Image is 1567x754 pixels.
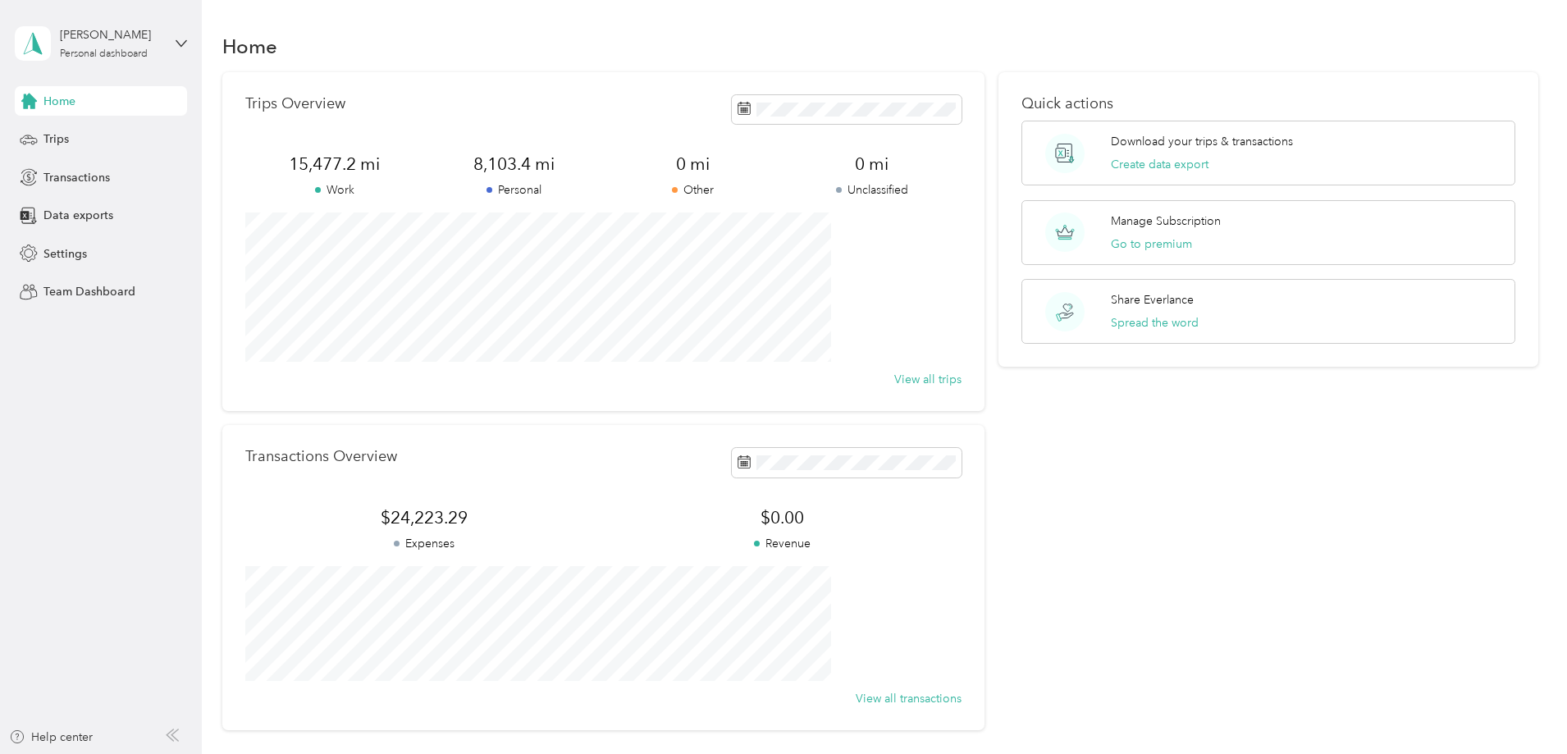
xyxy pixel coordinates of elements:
[60,26,162,43] div: [PERSON_NAME]
[1111,314,1199,331] button: Spread the word
[245,181,424,199] p: Work
[424,181,603,199] p: Personal
[43,283,135,300] span: Team Dashboard
[222,38,277,55] h1: Home
[60,49,148,59] div: Personal dashboard
[1111,156,1208,173] button: Create data export
[43,130,69,148] span: Trips
[782,153,961,176] span: 0 mi
[245,448,397,465] p: Transactions Overview
[424,153,603,176] span: 8,103.4 mi
[43,207,113,224] span: Data exports
[43,245,87,263] span: Settings
[245,535,603,552] p: Expenses
[1111,212,1221,230] p: Manage Subscription
[43,93,75,110] span: Home
[603,506,961,529] span: $0.00
[245,506,603,529] span: $24,223.29
[1111,133,1293,150] p: Download your trips & transactions
[603,181,782,199] p: Other
[603,153,782,176] span: 0 mi
[9,729,93,746] button: Help center
[1111,291,1194,308] p: Share Everlance
[782,181,961,199] p: Unclassified
[1111,235,1192,253] button: Go to premium
[43,169,110,186] span: Transactions
[1021,95,1515,112] p: Quick actions
[245,153,424,176] span: 15,477.2 mi
[1475,662,1567,754] iframe: Everlance-gr Chat Button Frame
[894,371,962,388] button: View all trips
[856,690,962,707] button: View all transactions
[245,95,345,112] p: Trips Overview
[603,535,961,552] p: Revenue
